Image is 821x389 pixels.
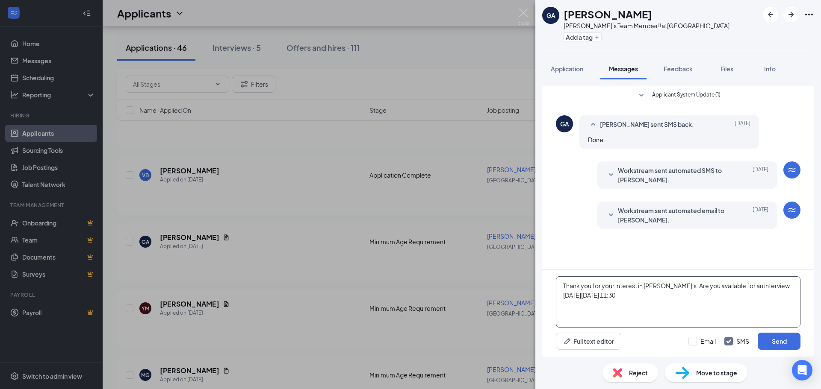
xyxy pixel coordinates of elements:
button: Send [758,333,800,350]
span: Application [551,65,583,73]
span: Info [764,65,776,73]
button: PlusAdd a tag [564,32,602,41]
span: [DATE] [753,166,768,184]
span: [PERSON_NAME] sent SMS back. [600,120,694,130]
textarea: Thank you for your interest in [PERSON_NAME]'s. Are you available for an interview [DATE][DATE] 1... [556,276,800,328]
span: Move to stage [696,368,737,377]
span: Workstream sent automated email to [PERSON_NAME]. [618,206,730,225]
span: [DATE] [753,206,768,225]
button: ArrowRight [783,7,799,22]
span: Workstream sent automated SMS to [PERSON_NAME]. [618,166,730,184]
span: [DATE] [735,120,750,130]
span: Done [588,136,603,143]
svg: Ellipses [804,9,814,20]
button: Full text editorPen [556,333,621,350]
button: ArrowLeftNew [763,7,778,22]
svg: SmallChevronDown [606,210,616,220]
div: [PERSON_NAME]'s Team Member!! at [GEOGRAPHIC_DATA] [564,21,729,30]
svg: SmallChevronDown [636,91,647,101]
svg: Pen [563,337,572,345]
span: Reject [629,368,648,377]
svg: Plus [594,35,600,40]
span: Applicant System Update (1) [652,91,721,101]
svg: ArrowRight [786,9,796,20]
div: GA [560,120,569,128]
svg: WorkstreamLogo [787,205,797,215]
svg: SmallChevronDown [606,170,616,180]
svg: ArrowLeftNew [765,9,776,20]
span: Feedback [664,65,693,73]
h1: [PERSON_NAME] [564,7,652,21]
svg: WorkstreamLogo [787,165,797,175]
button: SmallChevronDownApplicant System Update (1) [636,91,721,101]
span: Files [721,65,733,73]
span: Messages [609,65,638,73]
svg: SmallChevronUp [588,120,598,130]
div: Open Intercom Messenger [792,360,812,380]
div: GA [546,11,555,20]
